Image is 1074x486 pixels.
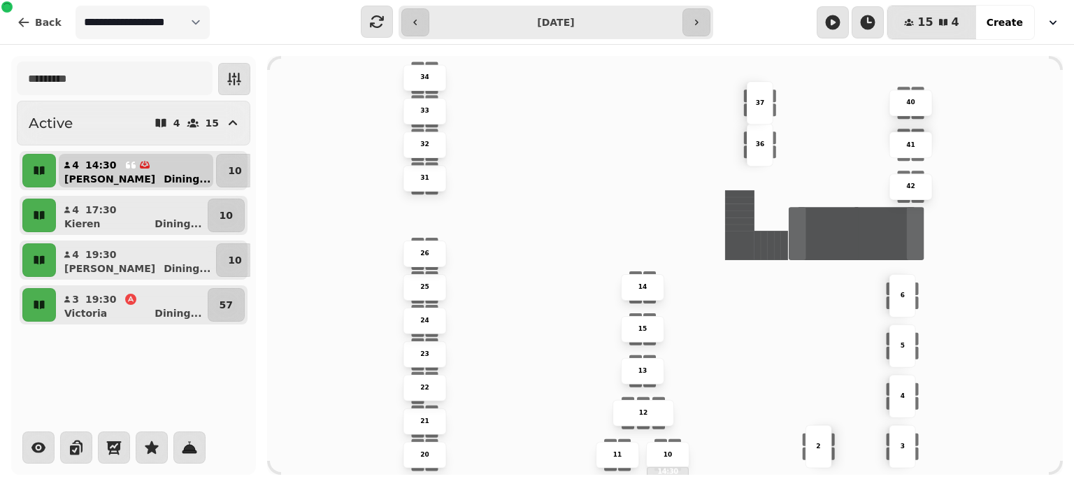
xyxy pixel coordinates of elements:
[900,341,904,350] p: 5
[64,172,155,186] p: [PERSON_NAME]
[228,253,241,267] p: 10
[71,203,80,217] p: 4
[64,306,107,320] p: Victoria
[208,199,245,232] button: 10
[420,283,429,292] p: 25
[420,316,429,325] p: 24
[164,172,210,186] p: Dining ...
[756,98,765,107] p: 37
[35,17,62,27] span: Back
[206,118,219,128] p: 15
[164,262,210,276] p: Dining ...
[155,306,201,320] p: Dining ...
[6,6,73,39] button: Back
[208,288,245,322] button: 57
[220,298,233,312] p: 57
[906,140,915,149] p: 41
[420,383,429,392] p: 22
[420,450,429,459] p: 20
[420,173,429,183] p: 31
[906,98,915,107] p: 40
[71,158,80,172] p: 4
[220,208,233,222] p: 10
[917,17,933,28] span: 15
[216,154,253,187] button: 10
[71,248,80,262] p: 4
[420,350,429,359] p: 23
[952,17,959,28] span: 4
[906,182,915,191] p: 42
[638,283,647,292] p: 14
[29,113,73,133] h2: Active
[900,291,904,300] p: 6
[420,249,429,258] p: 26
[638,324,647,334] p: 15
[155,217,201,231] p: Dining ...
[85,248,117,262] p: 19:30
[85,292,117,306] p: 19:30
[639,408,648,417] p: 12
[900,441,904,450] p: 3
[64,262,155,276] p: [PERSON_NAME]
[817,441,821,450] p: 2
[216,243,253,277] button: 10
[900,392,904,401] p: 4
[420,106,429,115] p: 33
[420,140,429,149] p: 32
[664,450,673,459] p: 10
[59,243,213,277] button: 419:30[PERSON_NAME]Dining...
[420,416,429,425] p: 21
[59,154,213,187] button: 414:30[PERSON_NAME]Dining...
[17,101,250,145] button: Active415
[420,73,429,82] p: 34
[59,288,205,322] button: 319:30VictoriaDining...
[756,140,765,149] p: 36
[85,203,117,217] p: 17:30
[975,6,1034,39] button: Create
[647,467,688,476] p: 14:30
[638,366,647,376] p: 13
[613,450,622,459] p: 11
[64,217,101,231] p: Kieren
[85,158,117,172] p: 14:30
[987,17,1023,27] span: Create
[228,164,241,178] p: 10
[173,118,180,128] p: 4
[59,199,205,232] button: 417:30KierenDining...
[887,6,975,39] button: 154
[71,292,80,306] p: 3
